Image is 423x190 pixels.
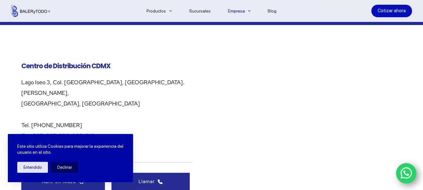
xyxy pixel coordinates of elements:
span: Llamar [138,178,155,185]
p: Lago Iseo 3, Col. [GEOGRAPHIC_DATA], [GEOGRAPHIC_DATA]. [PERSON_NAME], [21,77,193,98]
a: Cotizar ahora [371,5,412,17]
p: Este sitio utiliza Cookies para mejorar la experiencia del usuario en el sitio. [17,143,124,156]
p: [GEOGRAPHIC_DATA], [GEOGRAPHIC_DATA] [21,98,193,109]
span: Centro de Distribución CDMX [21,61,111,70]
button: Declinar [51,162,78,173]
button: Entendido [17,162,48,173]
a: WhatsApp [396,163,417,184]
p: Tel. [PHONE_NUMBER] [21,120,193,131]
p: Ext. 205, 207, 208, 209, 210 [21,131,193,141]
img: Balerytodo [11,5,50,17]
